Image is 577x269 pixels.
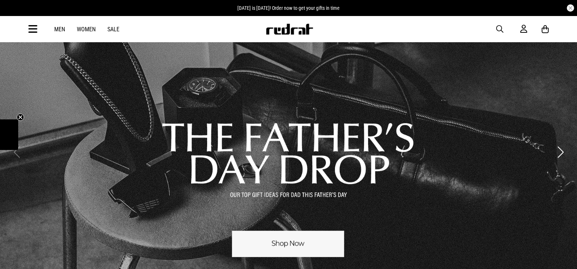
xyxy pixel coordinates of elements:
[107,26,119,33] a: Sale
[237,5,340,11] span: [DATE] is [DATE]! Order now to get your gifts in time
[77,26,96,33] a: Women
[54,26,65,33] a: Men
[12,144,21,160] button: Previous slide
[556,144,565,160] button: Next slide
[17,114,24,121] button: Close teaser
[265,24,313,35] img: Redrat logo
